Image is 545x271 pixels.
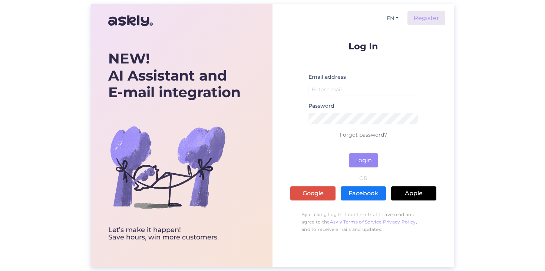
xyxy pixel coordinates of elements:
[108,108,227,226] img: bg-askly
[384,13,402,24] button: EN
[340,131,387,138] a: Forgot password?
[290,42,436,51] p: Log In
[341,186,386,200] a: Facebook
[308,102,334,110] label: Password
[358,176,369,181] span: OR
[108,50,241,101] div: AI Assistant and E-mail integration
[108,226,241,241] div: Let’s make it happen! Save hours, win more customers.
[330,219,382,225] a: Askly Terms of Service
[108,50,150,67] b: NEW!
[290,186,336,200] a: Google
[349,153,378,167] button: Login
[308,73,346,81] label: Email address
[308,84,418,95] input: Enter email
[383,219,416,225] a: Privacy Policy
[290,207,436,237] p: By clicking Log In, I confirm that I have read and agree to the , , and to receive emails and upd...
[108,12,153,30] img: Askly
[391,186,436,200] a: Apple
[407,11,445,25] a: Register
